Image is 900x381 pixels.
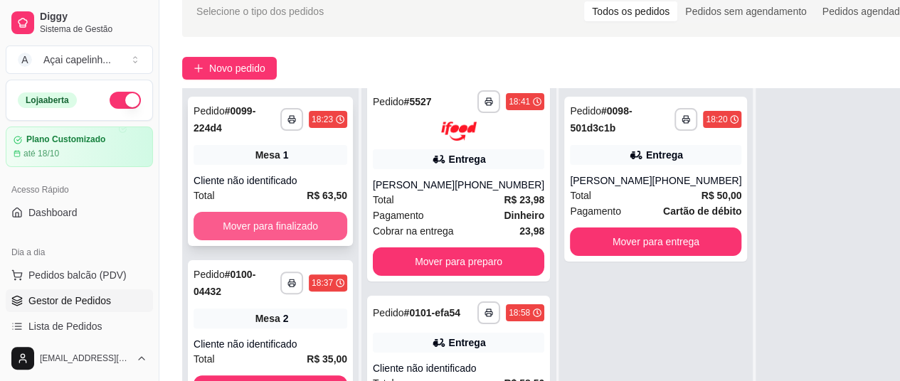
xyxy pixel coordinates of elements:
[307,190,347,201] strong: R$ 63,50
[40,23,147,35] span: Sistema de Gestão
[519,225,544,237] strong: 23,98
[6,6,153,40] a: DiggySistema de Gestão
[6,241,153,264] div: Dia a dia
[373,208,424,223] span: Pagamento
[40,11,147,23] span: Diggy
[194,173,347,188] div: Cliente não identificado
[194,188,215,203] span: Total
[6,341,153,375] button: [EMAIL_ADDRESS][DOMAIN_NAME]
[28,319,102,333] span: Lista de Pedidos
[6,289,153,312] a: Gestor de Pedidos
[6,178,153,201] div: Acesso Rápido
[570,203,621,219] span: Pagamento
[6,315,153,338] a: Lista de Pedidos
[441,122,477,141] img: ifood
[646,148,683,162] div: Entrega
[373,192,394,208] span: Total
[404,96,432,107] strong: # 5527
[194,105,225,117] span: Pedido
[570,173,652,188] div: [PERSON_NAME]
[18,53,32,67] span: A
[652,173,741,188] div: [PHONE_NUMBER]
[194,212,347,240] button: Mover para finalizado
[283,148,289,162] div: 1
[373,96,404,107] span: Pedido
[663,205,741,217] strong: Cartão de débito
[373,307,404,318] span: Pedido
[40,353,130,364] span: [EMAIL_ADDRESS][DOMAIN_NAME]
[26,134,105,145] article: Plano Customizado
[194,269,255,297] strong: # 0100-04432
[23,148,59,159] article: até 18/10
[373,247,544,276] button: Mover para preparo
[373,223,454,239] span: Cobrar na entrega
[255,148,280,162] span: Mesa
[6,127,153,167] a: Plano Customizadoaté 18/10
[312,114,333,125] div: 18:23
[373,178,455,192] div: [PERSON_NAME]
[504,194,544,205] strong: R$ 23,98
[194,351,215,367] span: Total
[677,1,814,21] div: Pedidos sem agendamento
[449,152,486,166] div: Entrega
[312,277,333,289] div: 18:37
[455,178,544,192] div: [PHONE_NUMBER]
[504,210,544,221] strong: Dinheiro
[28,268,127,282] span: Pedidos balcão (PDV)
[702,190,742,201] strong: R$ 50,00
[194,337,347,351] div: Cliente não identificado
[706,114,727,125] div: 18:20
[194,63,203,73] span: plus
[283,311,289,326] div: 2
[6,264,153,286] button: Pedidos balcão (PDV)
[509,307,530,318] div: 18:58
[584,1,677,21] div: Todos os pedidos
[307,353,347,365] strong: R$ 35,00
[182,57,277,80] button: Novo pedido
[6,45,153,74] button: Select a team
[570,188,591,203] span: Total
[570,105,601,117] span: Pedido
[194,105,255,134] strong: # 0099-224d4
[449,336,486,350] div: Entrega
[28,294,111,308] span: Gestor de Pedidos
[6,201,153,224] a: Dashboard
[373,361,544,375] div: Cliente não identificado
[110,92,141,109] button: Alterar Status
[404,307,460,318] strong: # 0101-efa54
[43,53,111,67] div: Açai capelinh ...
[28,205,78,220] span: Dashboard
[509,96,530,107] div: 18:41
[570,227,741,256] button: Mover para entrega
[570,105,632,134] strong: # 0098-501d3c1b
[209,60,265,76] span: Novo pedido
[255,311,280,326] span: Mesa
[196,4,324,19] span: Selecione o tipo dos pedidos
[18,92,77,108] div: Loja aberta
[194,269,225,280] span: Pedido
